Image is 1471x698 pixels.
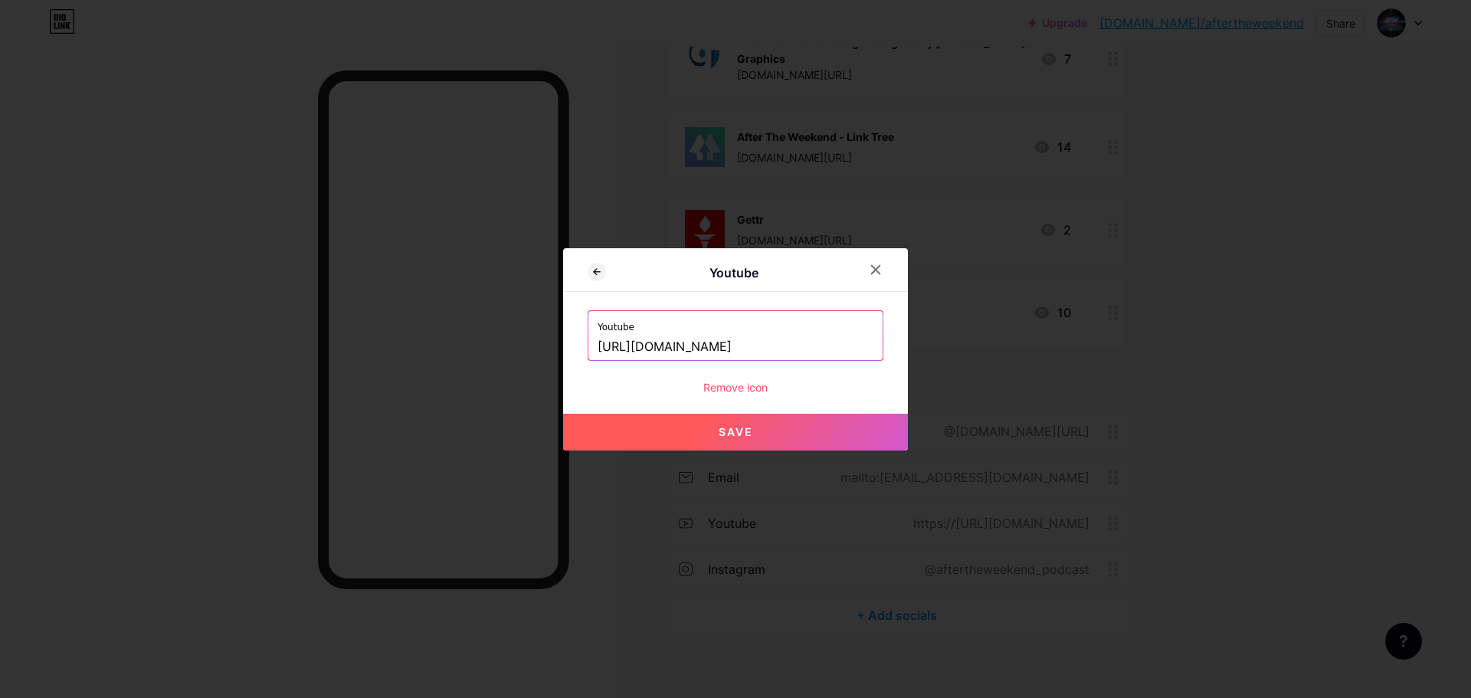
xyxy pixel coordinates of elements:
[598,334,873,360] input: https://youtube.com/channel/channelurl
[598,311,873,334] label: Youtube
[606,264,862,282] div: Youtube
[719,425,753,438] span: Save
[588,379,883,395] div: Remove icon
[563,414,908,451] button: Save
